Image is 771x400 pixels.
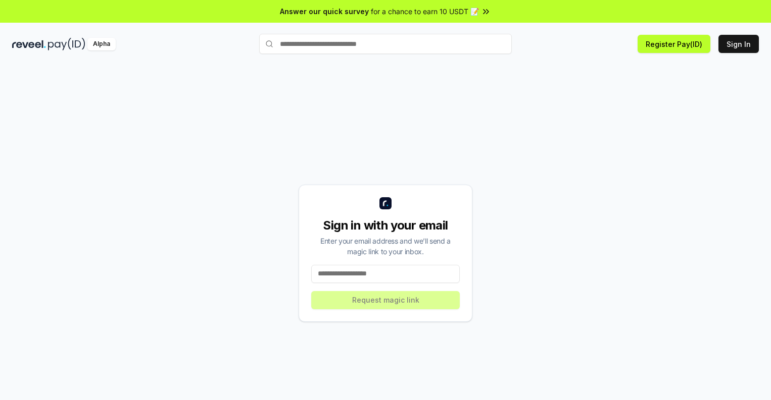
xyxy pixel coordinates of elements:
div: Sign in with your email [311,217,460,234]
img: pay_id [48,38,85,50]
div: Alpha [87,38,116,50]
span: for a chance to earn 10 USDT 📝 [371,6,479,17]
img: logo_small [379,197,392,209]
div: Enter your email address and we’ll send a magic link to your inbox. [311,236,460,257]
span: Answer our quick survey [280,6,369,17]
button: Sign In [718,35,759,53]
img: reveel_dark [12,38,46,50]
button: Register Pay(ID) [638,35,710,53]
